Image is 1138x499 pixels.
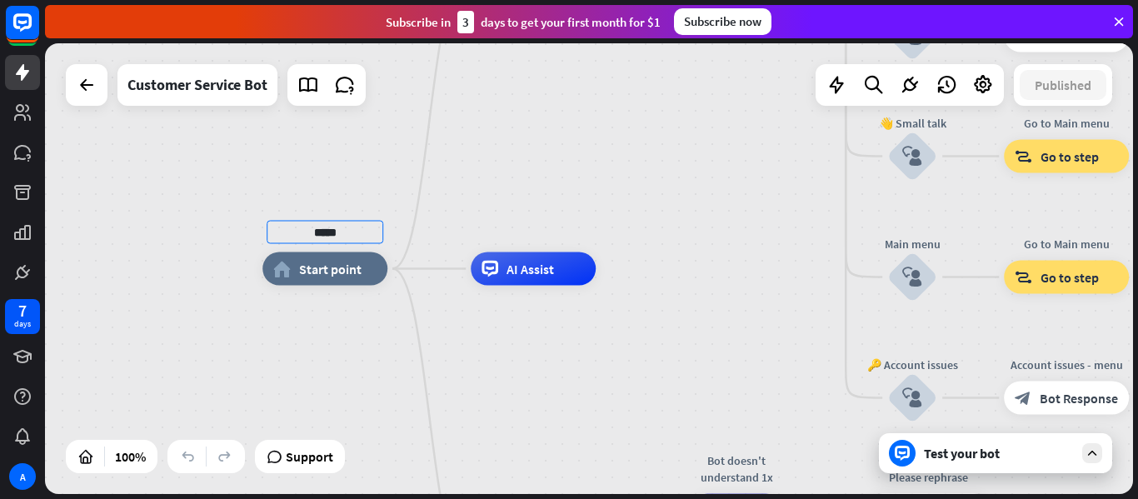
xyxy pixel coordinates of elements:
[902,147,922,167] i: block_user_input
[1040,390,1118,407] span: Bot Response
[678,452,795,486] div: Bot doesn't understand 1x
[1015,390,1031,407] i: block_bot_response
[902,267,922,287] i: block_user_input
[924,445,1074,462] div: Test your bot
[902,388,922,408] i: block_user_input
[127,64,267,106] div: Customer Service Bot
[1041,148,1099,165] span: Go to step
[862,115,962,132] div: 👋 Small talk
[110,443,151,470] div: 100%
[853,469,1003,486] div: Please rephrase
[1041,269,1099,286] span: Go to step
[273,261,291,277] i: home_2
[862,236,962,252] div: Main menu
[1015,148,1032,165] i: block_goto
[1020,70,1106,100] button: Published
[507,261,554,277] span: AI Assist
[674,8,771,35] div: Subscribe now
[386,11,661,33] div: Subscribe in days to get your first month for $1
[286,443,333,470] span: Support
[14,318,31,330] div: days
[1015,269,1032,286] i: block_goto
[9,463,36,490] div: A
[862,357,962,373] div: 🔑 Account issues
[13,7,63,57] button: Open LiveChat chat widget
[18,303,27,318] div: 7
[5,299,40,334] a: 7 days
[457,11,474,33] div: 3
[299,261,362,277] span: Start point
